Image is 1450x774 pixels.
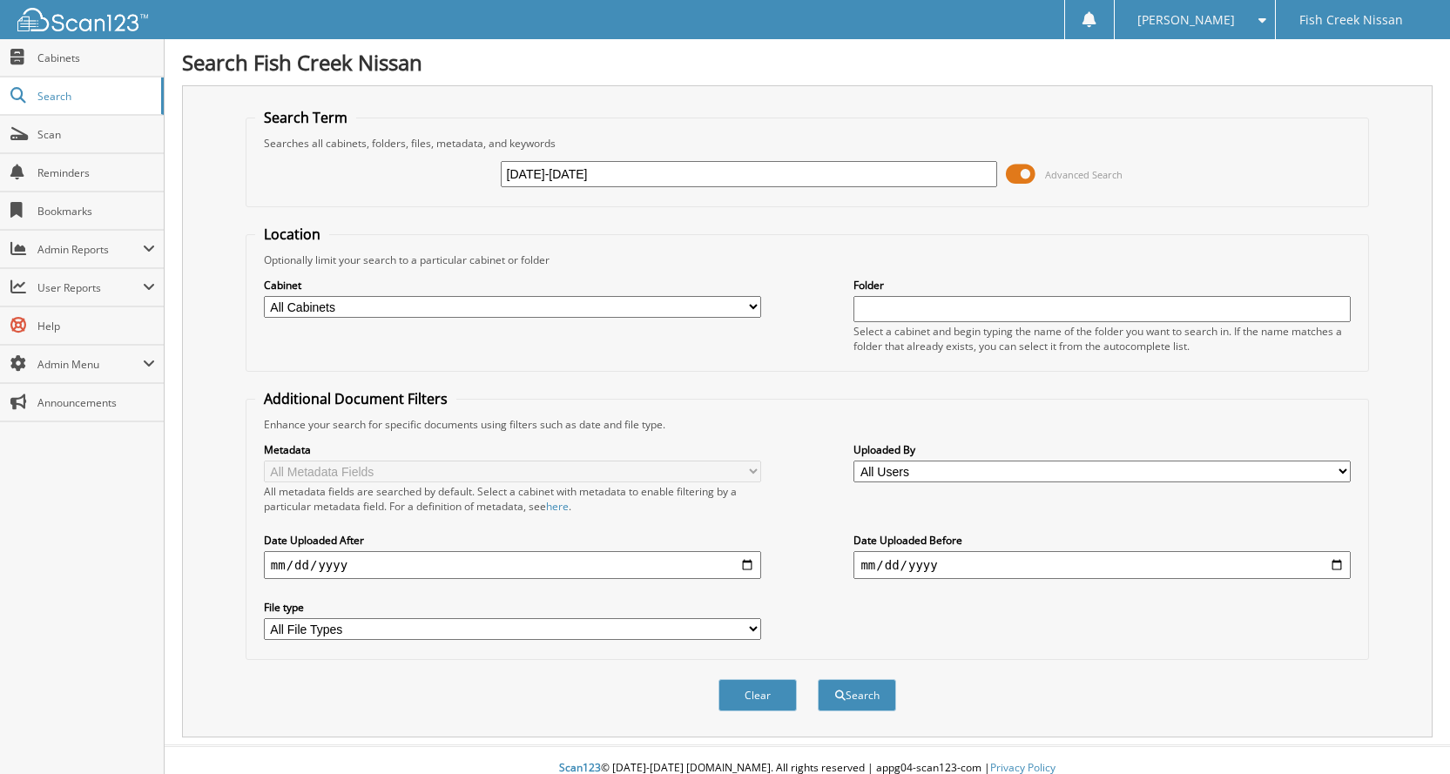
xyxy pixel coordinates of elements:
[853,551,1351,579] input: end
[37,242,143,257] span: Admin Reports
[37,319,155,333] span: Help
[37,165,155,180] span: Reminders
[255,389,456,408] legend: Additional Document Filters
[255,252,1359,267] div: Optionally limit your search to a particular cabinet or folder
[37,89,152,104] span: Search
[37,395,155,410] span: Announcements
[1363,690,1450,774] iframe: Chat Widget
[264,278,761,293] label: Cabinet
[264,533,761,548] label: Date Uploaded After
[37,204,155,219] span: Bookmarks
[255,136,1359,151] div: Searches all cabinets, folders, files, metadata, and keywords
[1045,168,1123,181] span: Advanced Search
[37,280,143,295] span: User Reports
[853,533,1351,548] label: Date Uploaded Before
[853,324,1351,353] div: Select a cabinet and begin typing the name of the folder you want to search in. If the name match...
[255,417,1359,432] div: Enhance your search for specific documents using filters such as date and file type.
[853,442,1351,457] label: Uploaded By
[182,48,1433,77] h1: Search Fish Creek Nissan
[853,278,1351,293] label: Folder
[37,357,143,372] span: Admin Menu
[1299,15,1403,25] span: Fish Creek Nissan
[264,484,761,514] div: All metadata fields are searched by default. Select a cabinet with metadata to enable filtering b...
[17,8,148,31] img: scan123-logo-white.svg
[37,127,155,142] span: Scan
[1137,15,1235,25] span: [PERSON_NAME]
[264,442,761,457] label: Metadata
[818,679,896,711] button: Search
[264,551,761,579] input: start
[37,50,155,65] span: Cabinets
[255,225,329,244] legend: Location
[255,108,356,127] legend: Search Term
[546,499,569,514] a: here
[264,600,761,615] label: File type
[718,679,797,711] button: Clear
